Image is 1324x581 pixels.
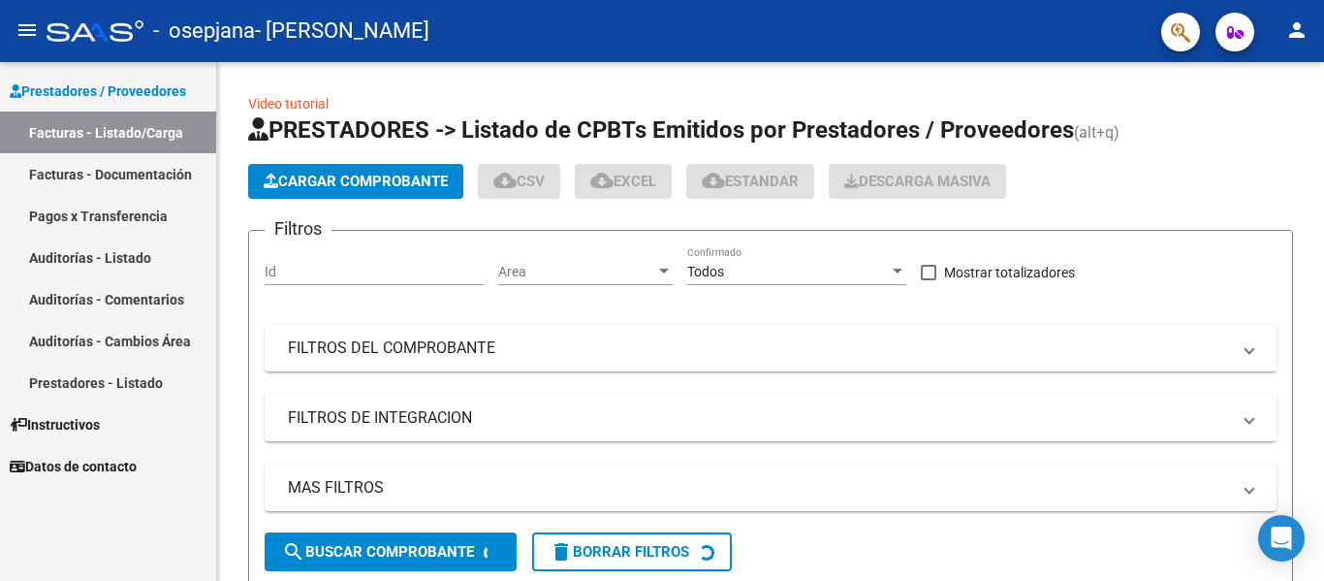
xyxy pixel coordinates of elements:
mat-icon: cloud_download [590,169,614,192]
span: Cargar Comprobante [264,173,448,190]
mat-panel-title: FILTROS DE INTEGRACION [288,407,1230,429]
span: (alt+q) [1074,123,1119,142]
mat-panel-title: FILTROS DEL COMPROBANTE [288,338,1230,359]
mat-icon: menu [16,18,39,42]
mat-panel-title: MAS FILTROS [288,477,1230,499]
span: Descarga Masiva [844,173,991,190]
mat-icon: person [1285,18,1308,42]
h3: Filtros [265,215,331,242]
mat-expansion-panel-header: FILTROS DEL COMPROBANTE [265,325,1277,371]
button: CSV [478,164,560,199]
mat-icon: search [282,540,305,564]
mat-expansion-panel-header: MAS FILTROS [265,465,1277,511]
mat-icon: cloud_download [493,169,517,192]
app-download-masive: Descarga masiva de comprobantes (adjuntos) [829,164,1006,199]
button: Buscar Comprobante [265,533,517,571]
span: Area [498,264,655,280]
button: Estandar [686,164,814,199]
button: EXCEL [575,164,672,199]
a: Video tutorial [248,96,329,112]
span: Datos de contacto [10,456,137,477]
button: Cargar Comprobante [248,164,463,199]
span: Buscar Comprobante [282,543,474,561]
span: Prestadores / Proveedores [10,81,186,102]
button: Descarga Masiva [829,164,1006,199]
span: PRESTADORES -> Listado de CPBTs Emitidos por Prestadores / Proveedores [248,116,1074,144]
button: Borrar Filtros [532,533,732,571]
span: Mostrar totalizadores [944,261,1075,284]
span: Todos [687,264,724,279]
span: - osepjana [153,10,255,52]
span: Borrar Filtros [550,543,689,561]
span: Estandar [702,173,799,190]
span: CSV [493,173,545,190]
mat-expansion-panel-header: FILTROS DE INTEGRACION [265,395,1277,441]
span: Instructivos [10,414,100,436]
div: Open Intercom Messenger [1258,515,1305,562]
mat-icon: delete [550,540,573,564]
span: EXCEL [590,173,656,190]
span: - [PERSON_NAME] [255,10,429,52]
mat-icon: cloud_download [702,169,725,192]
